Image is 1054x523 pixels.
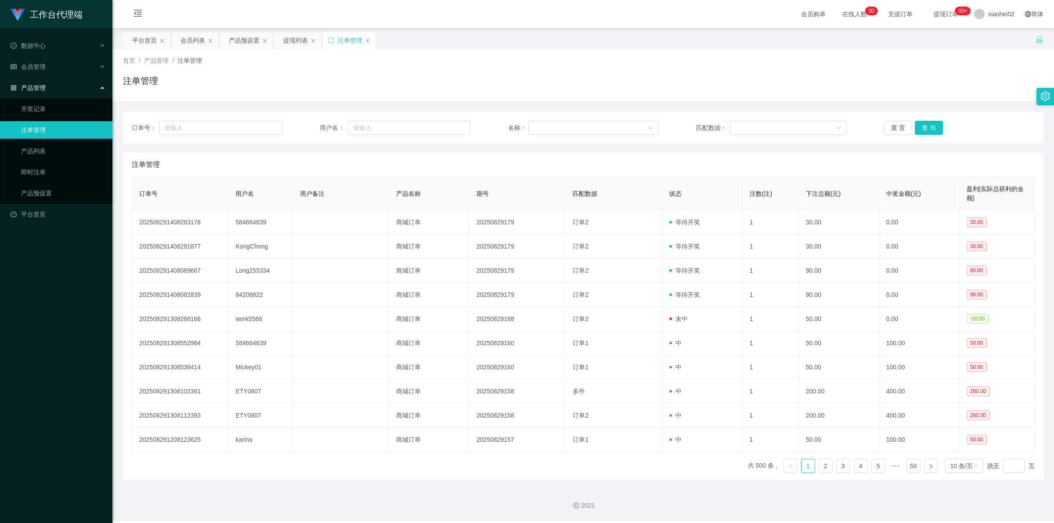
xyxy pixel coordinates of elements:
[799,283,879,307] td: 90.00
[967,217,987,227] span: 30.00
[801,459,815,473] li: 1
[799,307,879,331] td: 50.00
[132,404,228,428] td: 202508291308112393
[469,379,566,404] td: 20250829158
[573,190,597,197] span: 匹配数据
[132,159,160,170] span: 注单管理
[469,259,566,283] td: 20250829179
[879,283,960,307] td: 0.00
[469,210,566,234] td: 20250829179
[950,459,973,473] div: 10 条/页
[967,411,990,420] span: 200.00
[469,355,566,379] td: 20250829160
[872,459,885,473] a: 5
[879,259,960,283] td: 0.00
[30,0,83,29] h1: 工作台代理端
[235,190,254,197] span: 用户名
[228,234,292,259] td: KongChong
[180,32,205,49] div: 会员列表
[669,291,700,298] span: 等待开奖
[967,290,987,299] span: 90.00
[967,435,987,444] span: 50.00
[854,459,867,473] a: 4
[11,63,46,70] span: 会员管理
[11,43,17,49] i: 图标: check-circle-o
[132,283,228,307] td: 202508291408082839
[879,234,960,259] td: 0.00
[799,379,879,404] td: 200.00
[348,121,470,135] input: 请输入
[123,0,153,29] i: 图标: menu-fold
[907,459,920,473] a: 50
[389,259,469,283] td: 商城订单
[228,331,292,355] td: 584664639
[669,436,682,443] span: 中
[389,379,469,404] td: 商城订单
[338,32,362,49] div: 注单管理
[262,38,267,43] i: 图标: close
[132,355,228,379] td: 202508291308539414
[743,379,799,404] td: 1
[669,364,682,371] span: 中
[967,338,987,348] span: 50.00
[228,283,292,307] td: 84208822
[283,32,308,49] div: 提现列表
[228,379,292,404] td: ETY0807
[123,57,135,64] span: 首页
[229,32,260,49] div: 产品预设置
[144,57,169,64] span: 产品管理
[119,501,1047,510] div: 2021
[573,315,588,322] span: 订单2
[799,331,879,355] td: 50.00
[389,428,469,452] td: 商城订单
[228,307,292,331] td: work5566
[573,412,588,419] span: 订单2
[11,11,83,18] a: 工作台代理端
[389,307,469,331] td: 商城订单
[748,459,780,473] li: 共 500 条，
[743,283,799,307] td: 1
[228,355,292,379] td: Mickey01
[310,38,316,43] i: 图标: close
[573,267,588,274] span: 订单2
[799,259,879,283] td: 90.00
[132,379,228,404] td: 202508291308102361
[799,404,879,428] td: 200.00
[967,185,1024,202] span: 盈利(实际总获利的金额)
[799,355,879,379] td: 50.00
[132,428,228,452] td: 202508291208123625
[967,314,989,324] span: -50.00
[11,206,105,223] a: 图标: dashboard平台首页
[879,331,960,355] td: 100.00
[1036,36,1043,43] i: 图标: unlock
[783,459,798,473] li: 上一页
[228,404,292,428] td: ETY0807
[469,331,566,355] td: 20250829160
[836,459,850,473] li: 3
[508,123,528,133] span: 名称：
[123,74,158,87] h1: 注单管理
[469,404,566,428] td: 20250829158
[819,459,833,473] li: 2
[669,412,682,419] span: 中
[389,234,469,259] td: 商城订单
[879,210,960,234] td: 0.00
[389,404,469,428] td: 商城订单
[669,388,682,395] span: 中
[743,234,799,259] td: 1
[669,219,700,226] span: 等待开奖
[868,7,871,15] p: 3
[573,364,588,371] span: 订单1
[915,121,943,135] button: 查 询
[967,242,987,251] span: 30.00
[924,459,938,473] li: 下一页
[11,64,17,70] i: 图标: table
[788,464,793,469] i: 图标: left
[389,283,469,307] td: 商城订单
[973,463,978,469] i: 图标: down
[11,85,17,91] i: 图标: appstore-o
[389,355,469,379] td: 商城订单
[132,259,228,283] td: 202508291408089667
[696,123,730,133] span: 匹配数据：
[879,404,960,428] td: 400.00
